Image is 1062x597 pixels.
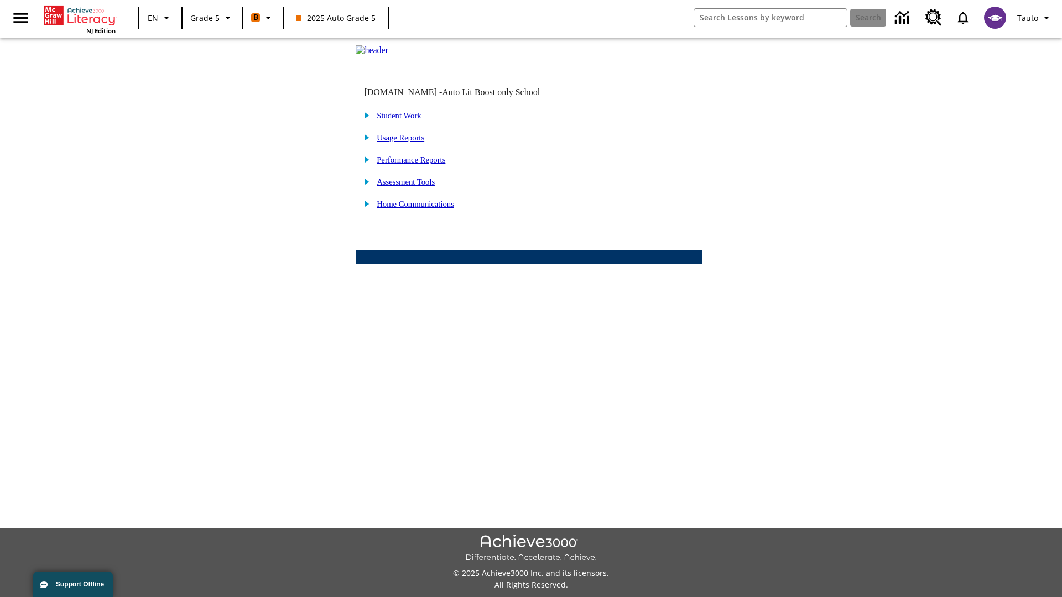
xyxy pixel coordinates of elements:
[56,580,104,588] span: Support Offline
[377,200,454,208] a: Home Communications
[148,12,158,24] span: EN
[465,535,597,563] img: Achieve3000 Differentiate Accelerate Achieve
[977,3,1013,32] button: Select a new avatar
[377,111,421,120] a: Student Work
[358,198,370,208] img: plus.gif
[377,155,445,164] a: Performance Reports
[442,87,540,97] nobr: Auto Lit Boost only School
[694,9,847,27] input: search field
[86,27,116,35] span: NJ Edition
[377,133,424,142] a: Usage Reports
[1013,8,1058,28] button: Profile/Settings
[296,12,376,24] span: 2025 Auto Grade 5
[984,7,1006,29] img: avatar image
[358,154,370,164] img: plus.gif
[888,3,919,33] a: Data Center
[358,132,370,142] img: plus.gif
[143,8,178,28] button: Language: EN, Select a language
[44,3,116,35] div: Home
[33,572,113,597] button: Support Offline
[190,12,220,24] span: Grade 5
[4,2,37,34] button: Open side menu
[949,3,977,32] a: Notifications
[358,176,370,186] img: plus.gif
[377,177,435,186] a: Assessment Tools
[358,110,370,120] img: plus.gif
[186,8,239,28] button: Grade: Grade 5, Select a grade
[247,8,279,28] button: Boost Class color is orange. Change class color
[364,87,568,97] td: [DOMAIN_NAME] -
[919,3,949,33] a: Resource Center, Will open in new tab
[356,45,388,55] img: header
[1017,12,1038,24] span: Tauto
[253,11,258,24] span: B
